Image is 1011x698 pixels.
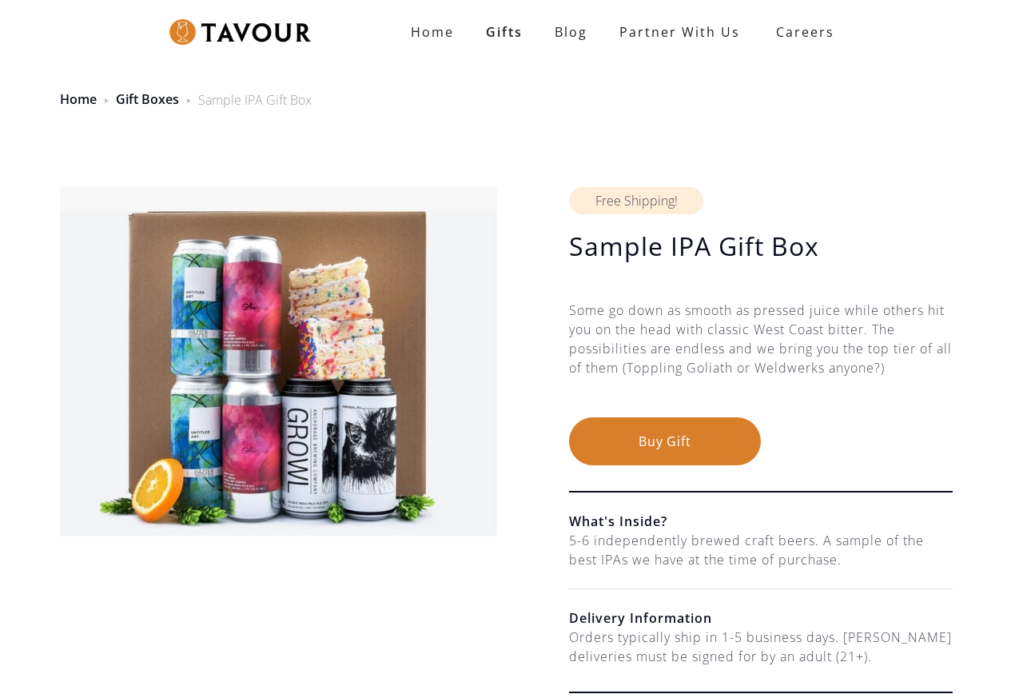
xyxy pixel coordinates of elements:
h6: What's Inside? [569,512,953,531]
div: Some go down as smooth as pressed juice while others hit you on the head with classic West Coast ... [569,301,953,417]
a: Gifts [470,16,539,48]
a: Gift Boxes [116,90,179,108]
div: Sample IPA Gift Box [198,90,312,110]
div: Free Shipping! [569,187,703,214]
button: Buy Gift [569,417,761,465]
h6: Delivery Information [569,608,953,628]
a: Home [395,16,470,48]
a: partner with us [603,16,756,48]
a: Blog [539,16,603,48]
a: Home [60,90,97,108]
div: Orders typically ship in 1-5 business days. [PERSON_NAME] deliveries must be signed for by an adu... [569,628,953,666]
div: 5-6 independently brewed craft beers. A sample of the best IPAs we have at the time of purchase. [569,531,953,569]
h1: Sample IPA Gift Box [569,230,953,262]
strong: Careers [776,16,834,48]
strong: Home [411,23,454,41]
a: Careers [756,10,846,54]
